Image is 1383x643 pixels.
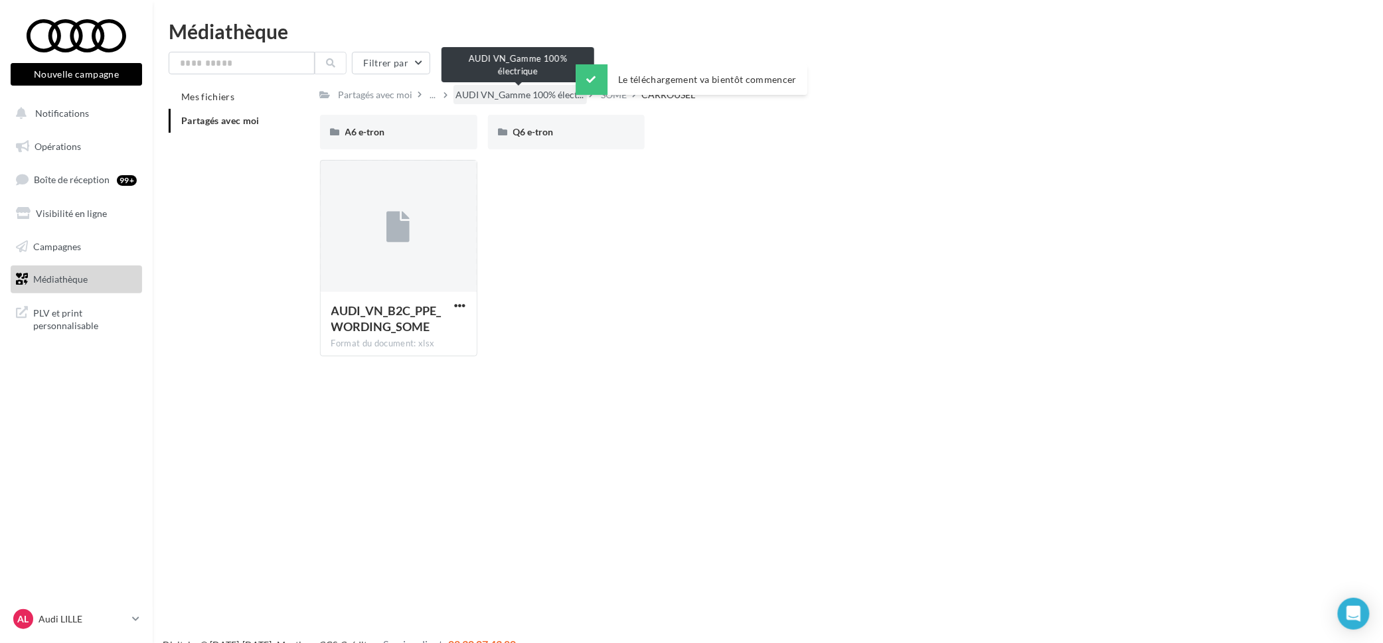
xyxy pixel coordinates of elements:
[331,303,442,334] span: AUDI_VN_B2C_PPE_WORDING_SOME
[8,200,145,228] a: Visibilité en ligne
[117,175,137,186] div: 99+
[39,612,127,626] p: Audi LILLE
[1338,598,1370,630] div: Open Intercom Messenger
[181,115,260,126] span: Partagés avec moi
[181,91,234,102] span: Mes fichiers
[513,126,554,137] span: Q6 e-tron
[11,607,142,632] a: AL Audi LILLE
[8,233,145,261] a: Campagnes
[35,141,81,152] span: Opérations
[456,88,584,102] span: AUDI VN_Gamme 100% élect...
[18,612,29,626] span: AL
[8,299,145,338] a: PLV et print personnalisable
[345,126,385,137] span: A6 e-tron
[8,100,139,127] button: Notifications
[352,52,430,74] button: Filtrer par
[35,107,89,119] span: Notifications
[33,273,88,285] span: Médiathèque
[428,86,439,104] div: ...
[11,63,142,86] button: Nouvelle campagne
[8,165,145,194] a: Boîte de réception99+
[442,47,594,82] div: AUDI VN_Gamme 100% électrique
[33,304,137,332] span: PLV et print personnalisable
[34,174,110,185] span: Boîte de réception
[339,88,413,102] div: Partagés avec moi
[576,64,807,95] div: Le téléchargement va bientôt commencer
[8,133,145,161] a: Opérations
[8,265,145,293] a: Médiathèque
[331,338,466,350] div: Format du document: xlsx
[36,208,107,219] span: Visibilité en ligne
[169,21,1367,41] div: Médiathèque
[33,240,81,251] span: Campagnes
